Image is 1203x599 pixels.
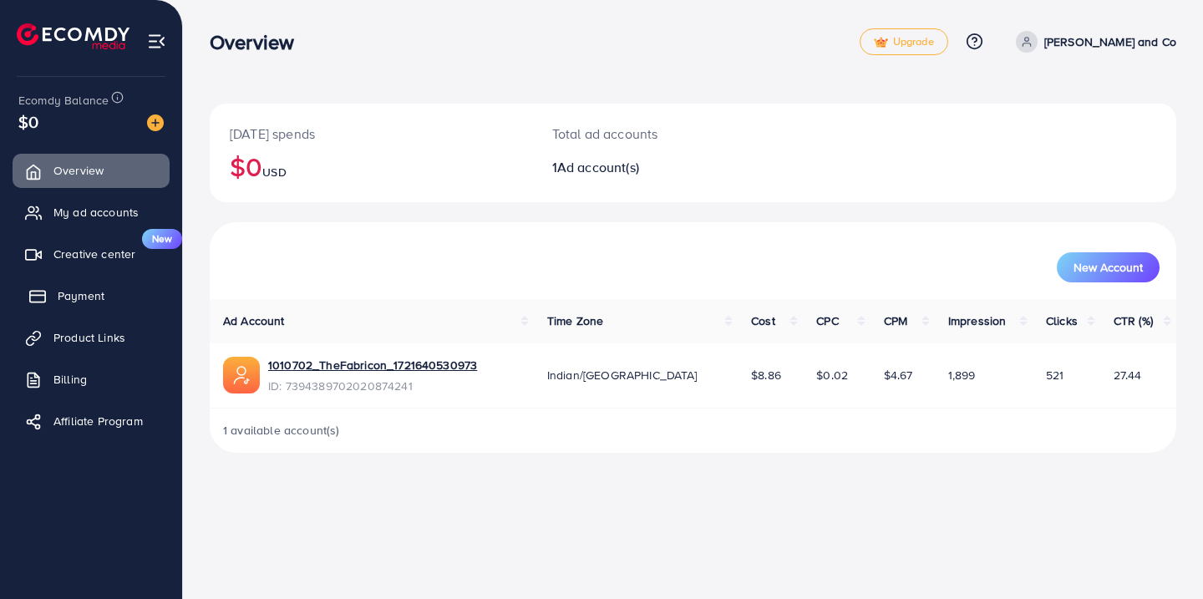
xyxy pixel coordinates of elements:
[816,367,848,383] span: $0.02
[53,371,87,388] span: Billing
[751,312,775,329] span: Cost
[13,279,170,312] a: Payment
[1114,312,1153,329] span: CTR (%)
[1114,367,1142,383] span: 27.44
[223,357,260,393] img: ic-ads-acc.e4c84228.svg
[210,30,307,54] h3: Overview
[268,357,477,373] a: 1010702_TheFabricon_1721640530973
[58,287,104,304] span: Payment
[147,32,166,51] img: menu
[17,23,129,49] img: logo
[142,229,182,249] span: New
[53,204,139,221] span: My ad accounts
[53,329,125,346] span: Product Links
[53,246,135,262] span: Creative center
[13,321,170,354] a: Product Links
[268,378,477,394] span: ID: 7394389702020874241
[223,312,285,329] span: Ad Account
[557,158,639,176] span: Ad account(s)
[230,124,512,144] p: [DATE] spends
[948,312,1007,329] span: Impression
[13,363,170,396] a: Billing
[547,312,603,329] span: Time Zone
[884,367,913,383] span: $4.67
[53,162,104,179] span: Overview
[18,109,38,134] span: $0
[860,28,948,55] a: tickUpgrade
[884,312,907,329] span: CPM
[552,124,754,144] p: Total ad accounts
[13,404,170,438] a: Affiliate Program
[1074,261,1143,273] span: New Account
[552,160,754,175] h2: 1
[1044,32,1176,52] p: [PERSON_NAME] and Co
[13,195,170,229] a: My ad accounts
[147,114,164,131] img: image
[874,36,934,48] span: Upgrade
[13,237,170,271] a: Creative centerNew
[1057,252,1160,282] button: New Account
[816,312,838,329] span: CPC
[53,413,143,429] span: Affiliate Program
[874,37,888,48] img: tick
[223,422,340,439] span: 1 available account(s)
[751,367,781,383] span: $8.86
[1009,31,1176,53] a: [PERSON_NAME] and Co
[18,92,109,109] span: Ecomdy Balance
[1046,367,1063,383] span: 521
[13,154,170,187] a: Overview
[1046,312,1078,329] span: Clicks
[948,367,976,383] span: 1,899
[230,150,512,182] h2: $0
[262,164,286,180] span: USD
[547,367,698,383] span: Indian/[GEOGRAPHIC_DATA]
